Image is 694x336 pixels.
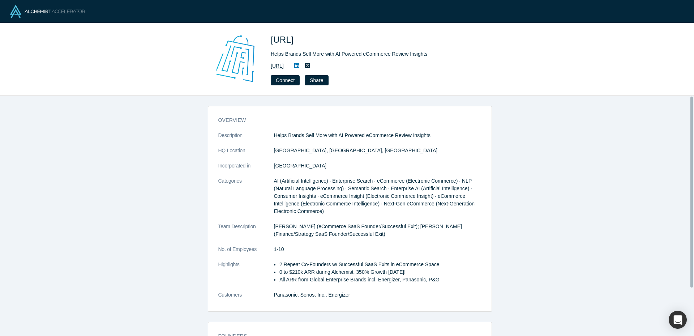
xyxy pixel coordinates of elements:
dt: Customers [218,291,274,306]
img: Alchemist Logo [10,5,85,18]
div: Helps Brands Sell More with AI Powered eCommerce Review Insights [271,50,473,58]
dt: No. of Employees [218,246,274,261]
li: 0 to $210k ARR during Alchemist, 350% Growth [DATE]! [279,268,481,276]
p: [PERSON_NAME] (eCommerce SaaS Founder/Successful Exit); [PERSON_NAME] (Finance/Strategy SaaS Foun... [274,223,481,238]
img: eCommerceInsights.AI's Logo [210,33,261,84]
dt: Team Description [218,223,274,246]
dd: 1-10 [274,246,481,253]
span: AI (Artificial Intelligence) · Enterprise Search · eCommerce (Electronic Commerce) · NLP (Natural... [274,178,475,214]
span: [URL] [271,35,296,44]
button: Connect [271,75,300,85]
dt: Incorporated in [218,162,274,177]
p: Helps Brands Sell More with AI Powered eCommerce Review Insights [274,132,481,139]
dd: [GEOGRAPHIC_DATA] [274,162,481,170]
dt: Highlights [218,261,274,291]
dd: [GEOGRAPHIC_DATA], [GEOGRAPHIC_DATA], [GEOGRAPHIC_DATA] [274,147,481,154]
dt: HQ Location [218,147,274,162]
li: All ARR from Global Enterprise Brands incl. Energizer, Panasonic, P&G [279,276,481,284]
a: [URL] [271,62,284,70]
dd: Panasonic, Sonos, Inc., Energizer [274,291,481,299]
dt: Description [218,132,274,147]
li: 2 Repeat Co-Founders w/ Successful SaaS Exits in eCommerce Space [279,261,481,268]
h3: overview [218,116,471,124]
dt: Categories [218,177,274,223]
button: Share [305,75,328,85]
